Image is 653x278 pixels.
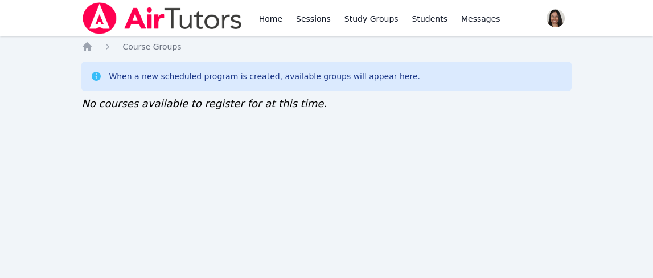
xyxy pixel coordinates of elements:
a: Course Groups [122,41,181,52]
img: Air Tutors [81,2,243,34]
div: When a new scheduled program is created, available groups will appear here. [109,71,420,82]
span: No courses available to register for at this time. [81,97,327,109]
span: Course Groups [122,42,181,51]
nav: Breadcrumb [81,41,571,52]
span: Messages [461,13,500,24]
